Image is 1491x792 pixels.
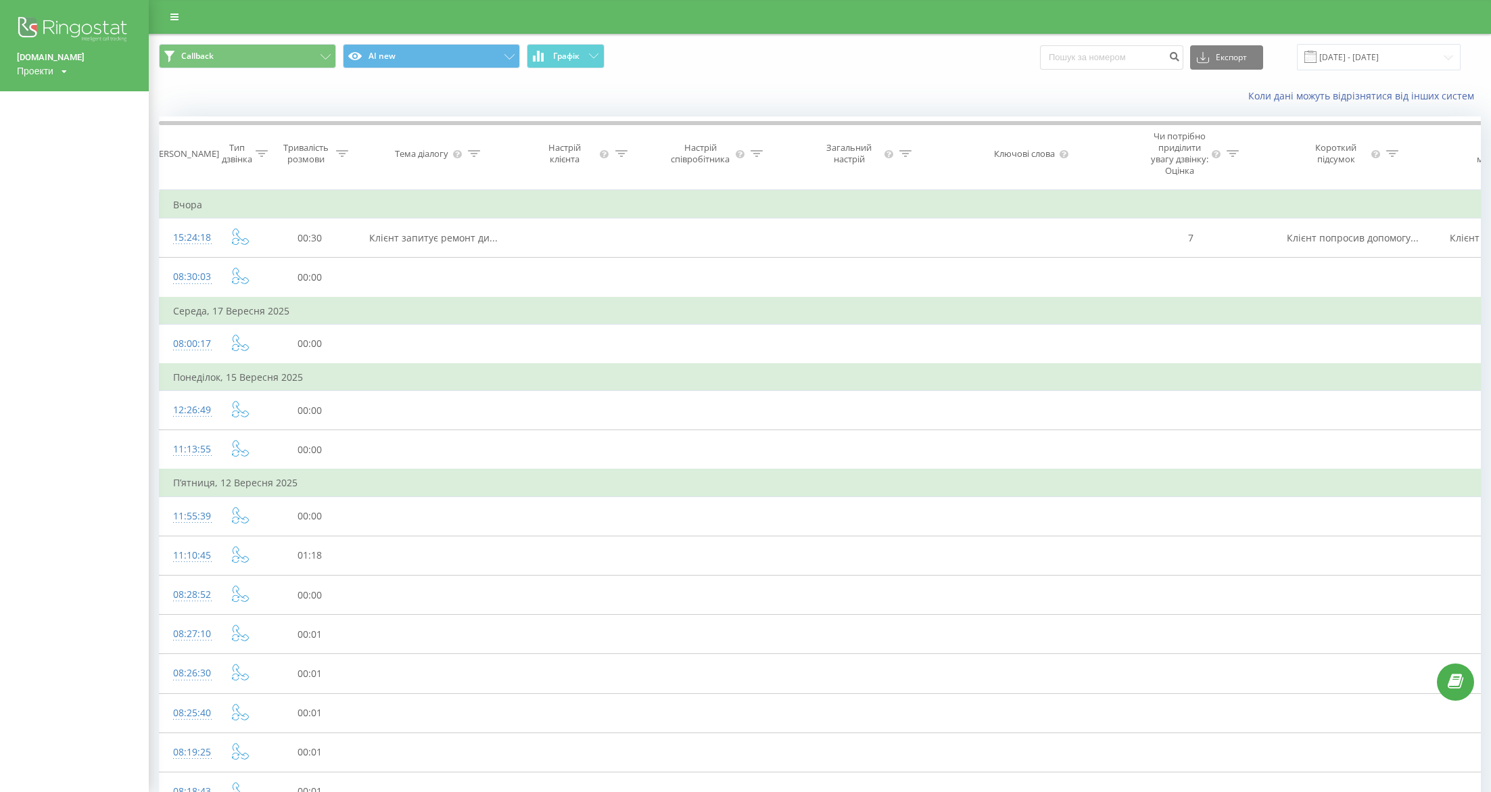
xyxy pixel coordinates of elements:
div: Проекти [17,64,53,78]
td: 00:00 [268,258,352,298]
div: [PERSON_NAME] [151,148,219,160]
span: Callback [181,51,214,62]
span: Клієнт запитує ремонт ди... [369,231,498,244]
div: 08:26:30 [173,660,200,686]
a: Коли дані можуть відрізнятися вiд інших систем [1248,89,1481,102]
td: 01:18 [268,536,352,575]
td: 00:30 [268,218,352,258]
div: 08:00:17 [173,331,200,357]
div: Настрій клієнта [533,142,596,165]
td: 00:00 [268,496,352,536]
div: Загальний настрій [817,142,882,165]
div: Чи потрібно приділити увагу дзвінку: Оцінка [1151,131,1209,177]
div: Настрій співробітника [668,142,733,165]
div: 12:26:49 [173,397,200,423]
td: 00:01 [268,615,352,654]
button: Callback [159,44,336,68]
div: 11:10:45 [173,542,200,569]
td: 7 [1110,218,1272,258]
button: Експорт [1190,45,1263,70]
div: 11:13:55 [173,436,200,463]
span: Графік [553,51,579,61]
div: 11:55:39 [173,503,200,530]
div: 08:25:40 [173,700,200,726]
div: Тип дзвінка [222,142,252,165]
div: Тривалість розмови [279,142,333,165]
button: AI new [343,44,520,68]
a: [DOMAIN_NAME] [17,51,132,64]
td: 00:01 [268,654,352,693]
span: Клієнт попросив допомогу... [1287,231,1419,244]
img: Ringostat logo [17,14,132,47]
td: 00:01 [268,732,352,772]
td: 00:00 [268,391,352,430]
div: Короткий підсумок [1304,142,1369,165]
td: 00:00 [268,430,352,470]
td: 00:00 [268,324,352,364]
td: 00:01 [268,693,352,732]
div: Тема діалогу [395,148,448,160]
div: 08:19:25 [173,739,200,766]
input: Пошук за номером [1040,45,1183,70]
div: 08:30:03 [173,264,200,290]
td: 00:00 [268,576,352,615]
div: Ключові слова [994,148,1055,160]
div: 15:24:18 [173,225,200,251]
div: 08:27:10 [173,621,200,647]
div: 08:28:52 [173,582,200,608]
button: Графік [527,44,605,68]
